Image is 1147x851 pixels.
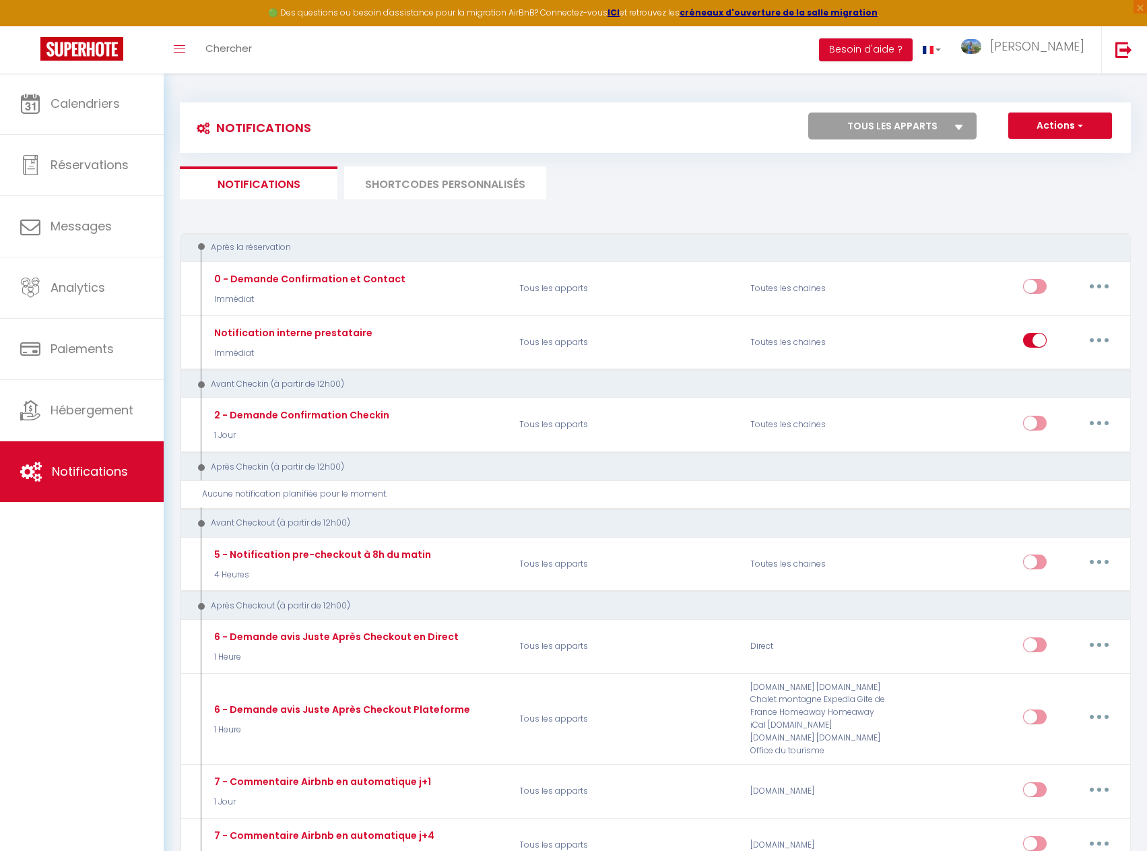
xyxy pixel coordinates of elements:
[211,325,372,340] div: Notification interne prestataire
[211,569,431,581] p: 4 Heures
[1115,41,1132,58] img: logout
[51,340,114,357] span: Paiements
[211,702,470,717] div: 6 - Demande avis Juste Après Checkout Plateforme
[344,166,546,199] li: SHORTCODES PERSONNALISÉS
[211,651,459,664] p: 1 Heure
[211,429,389,442] p: 1 Jour
[211,796,431,809] p: 1 Jour
[51,402,133,418] span: Hébergement
[742,627,896,666] div: Direct
[951,26,1101,73] a: ... [PERSON_NAME]
[990,38,1084,55] span: [PERSON_NAME]
[190,113,311,143] h3: Notifications
[51,95,120,112] span: Calendriers
[40,37,123,61] img: Super Booking
[193,517,1101,530] div: Avant Checkout (à partir de 12h00)
[511,544,742,584] p: Tous les apparts
[51,279,105,296] span: Analytics
[742,544,896,584] div: Toutes les chaines
[608,7,620,18] a: ICI
[742,772,896,811] div: [DOMAIN_NAME]
[211,347,372,360] p: Immédiat
[1008,113,1112,139] button: Actions
[11,5,51,46] button: Ouvrir le widget de chat LiveChat
[211,293,405,306] p: Immédiat
[680,7,878,18] a: créneaux d'ouverture de la salle migration
[193,241,1101,254] div: Après la réservation
[193,600,1101,612] div: Après Checkout (à partir de 12h00)
[211,828,434,843] div: 7 - Commentaire Airbnb en automatique j+4
[211,629,459,644] div: 6 - Demande avis Juste Après Checkout en Direct
[195,26,262,73] a: Chercher
[205,41,252,55] span: Chercher
[211,724,470,736] p: 1 Heure
[742,681,896,757] div: [DOMAIN_NAME] [DOMAIN_NAME] Chalet montagne Expedia Gite de France Homeaway Homeaway iCal [DOMAIN...
[51,218,112,234] span: Messages
[511,323,742,362] p: Tous les apparts
[180,166,337,199] li: Notifications
[511,681,742,757] p: Tous les apparts
[52,463,128,480] span: Notifications
[742,269,896,308] div: Toutes les chaines
[211,408,389,422] div: 2 - Demande Confirmation Checkin
[511,772,742,811] p: Tous les apparts
[51,156,129,173] span: Réservations
[742,323,896,362] div: Toutes les chaines
[211,774,431,789] div: 7 - Commentaire Airbnb en automatique j+1
[202,488,1119,501] div: Aucune notification planifiée pour le moment.
[511,406,742,445] p: Tous les apparts
[511,269,742,308] p: Tous les apparts
[819,38,913,61] button: Besoin d'aide ?
[193,378,1101,391] div: Avant Checkin (à partir de 12h00)
[742,406,896,445] div: Toutes les chaines
[193,461,1101,474] div: Après Checkin (à partir de 12h00)
[961,39,981,55] img: ...
[211,272,405,286] div: 0 - Demande Confirmation et Contact
[211,547,431,562] div: 5 - Notification pre-checkout à 8h du matin
[511,627,742,666] p: Tous les apparts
